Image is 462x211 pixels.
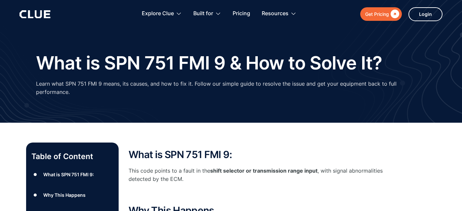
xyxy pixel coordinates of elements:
[193,3,221,24] div: Built for
[31,170,39,180] div: ●
[31,190,113,200] a: ●Why This Happens
[129,149,393,160] h2: What is SPN 751 FMI 9:
[36,80,426,96] p: Learn what SPN 751 FMI 9 means, its causes, and how to fix it. Follow our simple guide to resolve...
[129,190,393,198] p: ‍
[408,7,443,21] a: Login
[36,53,382,73] h1: What is SPN 751 FMI 9 & How to Solve It?
[389,10,399,18] div: 
[43,191,86,199] div: Why This Happens
[193,3,213,24] div: Built for
[233,3,250,24] a: Pricing
[43,170,94,179] div: What is SPN 751 FMI 9:
[31,170,113,180] a: ●What is SPN 751 FMI 9:
[365,10,389,18] div: Get Pricing
[210,167,318,174] strong: shift selector or transmission range input
[142,3,182,24] div: Explore Clue
[360,7,402,21] a: Get Pricing
[31,190,39,200] div: ●
[262,3,296,24] div: Resources
[142,3,174,24] div: Explore Clue
[31,151,113,162] p: Table of Content
[129,167,393,183] p: This code points to a fault in the , with signal abnormalities detected by the ECM.
[262,3,289,24] div: Resources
